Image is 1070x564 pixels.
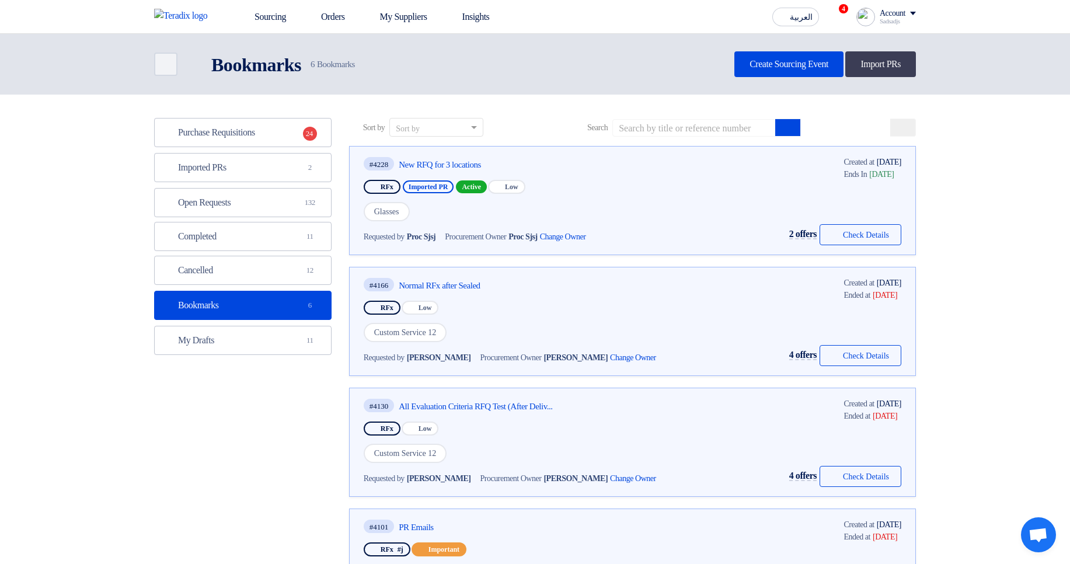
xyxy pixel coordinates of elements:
[399,159,618,170] a: New RFQ for 3 locations
[211,53,301,76] h2: Bookmarks
[456,180,487,193] span: Active
[154,118,332,147] a: Purchase Requisitions24
[370,523,389,531] div: #4101
[844,531,870,543] span: Ended at
[364,231,405,243] span: Requested by
[154,9,215,23] img: Teradix logo
[303,162,317,173] span: 2
[1021,517,1056,552] div: Open chat
[364,323,447,342] span: Custom Service 12
[508,231,537,243] span: Proc Sjsj
[370,402,389,410] div: #4130
[363,121,385,134] span: Sort by
[610,472,669,485] span: Change Owner
[370,281,389,289] div: #4166
[154,291,332,320] a: Bookmarks6
[827,518,901,531] div: [DATE]
[311,58,355,71] span: Bookmarks
[381,424,393,433] span: RFx
[844,518,874,531] span: Created at
[827,289,897,301] div: [DATE]
[844,289,870,301] span: Ended at
[154,188,332,217] a: Open Requests132
[480,472,541,485] span: Procurement Owner
[480,351,541,364] span: Procurement Owner
[844,277,874,289] span: Created at
[311,60,315,69] span: 6
[407,351,471,364] span: [PERSON_NAME]
[820,466,901,487] button: Check Details
[419,424,432,433] span: Low
[880,18,916,25] div: Sadsadjs
[403,180,454,193] span: Imported PR
[827,277,901,289] div: [DATE]
[827,156,901,168] div: [DATE]
[229,4,295,30] a: Sourcing
[790,13,813,22] span: العربية
[364,202,410,221] span: Glasses
[789,350,817,360] span: 4 offers
[612,119,776,137] input: Search by title or reference number
[445,231,506,243] span: Procurement Owner
[844,156,874,168] span: Created at
[364,472,405,485] span: Requested by
[772,8,819,26] button: العربية
[303,127,317,141] span: 24
[154,153,332,182] a: Imported PRs2
[543,472,608,485] span: [PERSON_NAME]
[303,264,317,276] span: 12
[407,231,435,243] span: Proc Sjsj
[295,4,354,30] a: Orders
[407,472,471,485] span: [PERSON_NAME]
[303,231,317,242] span: 11
[844,168,867,180] span: Ends In
[820,224,901,245] button: Check Details
[419,304,432,312] span: Low
[354,4,437,30] a: My Suppliers
[820,345,901,366] button: Check Details
[839,4,848,13] span: 4
[399,401,618,412] a: All Evaluation Criteria RFQ Test (After Deliv...
[844,398,874,410] span: Created at
[856,8,875,26] img: profile_test.png
[154,326,332,355] a: My Drafts11
[827,531,897,543] div: [DATE]
[364,444,447,463] span: Custom Service 12
[381,304,393,312] span: RFx
[399,522,618,532] a: PR Emails
[303,197,317,208] span: 132
[789,229,817,239] span: 2 offers
[381,183,393,191] span: RFx
[827,410,897,422] div: [DATE]
[610,351,669,364] span: Change Owner
[827,398,901,410] div: [DATE]
[540,231,599,243] span: Change Owner
[789,471,817,481] span: 4 offers
[827,168,894,180] div: [DATE]
[381,545,393,553] span: RFx
[398,545,403,553] span: #j
[734,51,844,77] a: Create Sourcing Event
[587,121,608,134] span: Search
[396,123,420,135] div: Sort by
[844,410,870,422] span: Ended at
[303,335,317,346] span: 11
[505,183,518,191] span: Low
[303,300,317,311] span: 6
[364,351,405,364] span: Requested by
[154,256,332,285] a: Cancelled12
[154,222,332,251] a: Completed11
[399,280,618,291] a: Normal RFx after Sealed
[845,51,916,77] a: Import PRs
[437,4,499,30] a: Insights
[880,9,905,19] div: Account
[428,545,459,553] span: Important
[370,161,389,168] div: #4228
[543,351,608,364] span: [PERSON_NAME]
